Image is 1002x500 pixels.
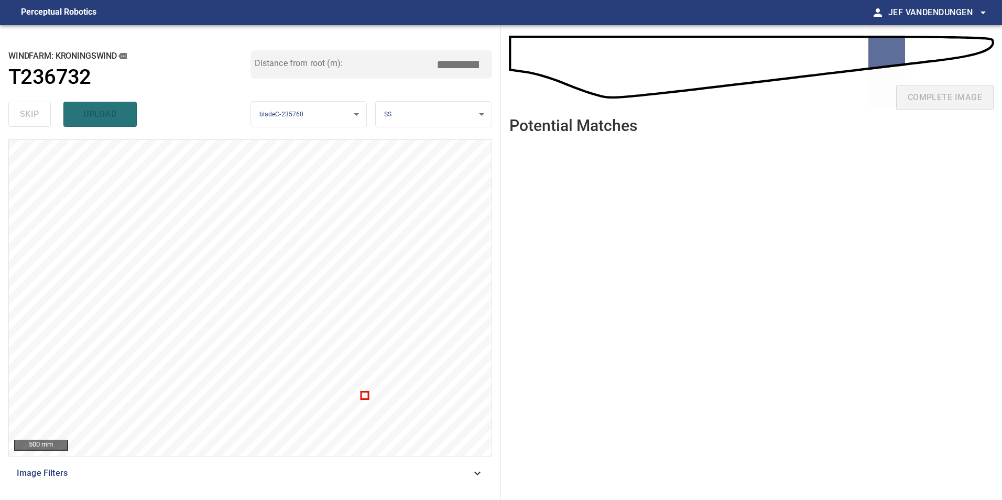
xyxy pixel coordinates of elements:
[977,6,989,19] span: arrow_drop_down
[872,6,884,19] span: person
[17,467,471,480] span: Image Filters
[888,5,989,20] span: Jef Vandendungen
[384,111,391,118] span: SS
[255,59,343,68] label: Distance from root (m):
[8,461,492,486] div: Image Filters
[376,101,492,128] div: SS
[259,111,304,118] span: bladeC-235760
[8,65,250,90] a: T236732
[8,50,250,62] h2: windfarm: Kroningswind
[117,50,128,62] button: copy message details
[251,101,367,128] div: bladeC-235760
[509,117,637,134] h2: Potential Matches
[884,2,989,23] button: Jef Vandendungen
[8,65,91,90] h1: T236732
[21,4,96,21] figcaption: Perceptual Robotics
